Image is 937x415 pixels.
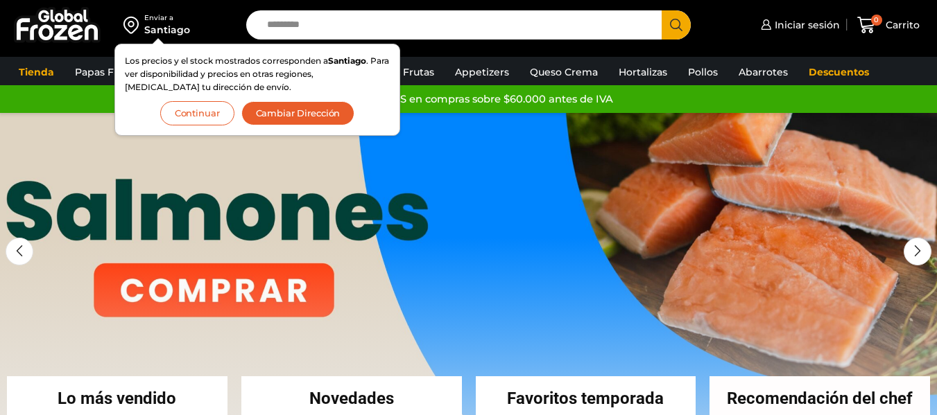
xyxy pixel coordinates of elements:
[144,13,190,23] div: Enviar a
[710,390,930,407] h2: Recomendación del chef
[123,13,144,37] img: address-field-icon.svg
[732,59,795,85] a: Abarrotes
[854,9,923,42] a: 0 Carrito
[160,101,234,125] button: Continuar
[662,10,691,39] button: Search button
[241,390,462,407] h2: Novedades
[68,59,142,85] a: Papas Fritas
[771,18,840,32] span: Iniciar sesión
[12,59,61,85] a: Tienda
[681,59,725,85] a: Pollos
[241,101,355,125] button: Cambiar Dirección
[328,55,366,66] strong: Santiago
[144,23,190,37] div: Santiago
[448,59,516,85] a: Appetizers
[6,238,33,265] div: Previous slide
[871,15,882,26] span: 0
[476,390,696,407] h2: Favoritos temporada
[612,59,674,85] a: Hortalizas
[802,59,876,85] a: Descuentos
[904,238,931,265] div: Next slide
[125,54,390,94] p: Los precios y el stock mostrados corresponden a . Para ver disponibilidad y precios en otras regi...
[523,59,605,85] a: Queso Crema
[7,390,227,407] h2: Lo más vendido
[882,18,920,32] span: Carrito
[757,11,840,39] a: Iniciar sesión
